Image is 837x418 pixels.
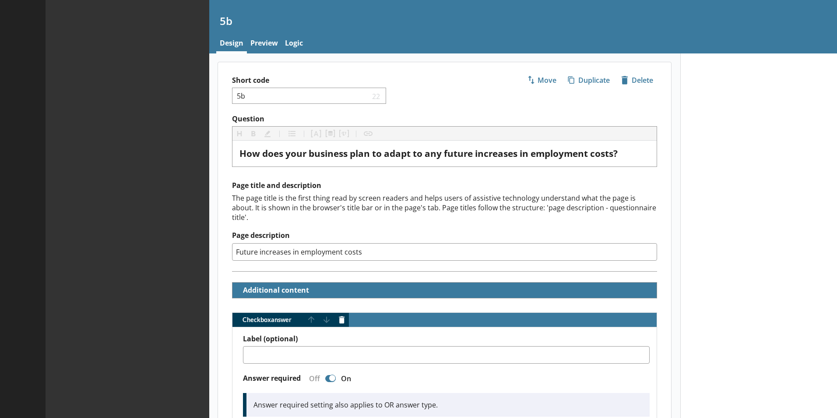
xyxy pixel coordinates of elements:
span: Checkbox answer [232,317,304,323]
label: Label (optional) [243,334,650,344]
div: Question [239,148,650,159]
h2: Page title and description [232,181,657,190]
a: Preview [247,35,281,53]
div: The page title is the first thing read by screen readers and helps users of assistive technology ... [232,193,657,222]
span: Duplicate [564,73,613,87]
h1: 5b [220,14,826,28]
button: Duplicate [564,73,614,88]
a: Logic [281,35,306,53]
a: Design [216,35,247,53]
button: Additional content [236,283,311,298]
span: 22 [370,92,383,100]
button: Delete answer [335,313,349,327]
label: Page description [232,231,657,240]
span: How does your business plan to adapt to any future increases in employment costs? [239,147,618,159]
p: Answer required setting also applies to OR answer type. [253,400,643,410]
span: Move [524,73,560,87]
button: Delete [617,73,657,88]
span: Delete [618,73,657,87]
label: Short code [232,76,445,85]
label: Answer required [243,374,301,383]
div: On [338,374,358,383]
div: Off [302,374,324,383]
button: Move [523,73,560,88]
label: Question [232,114,657,124]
